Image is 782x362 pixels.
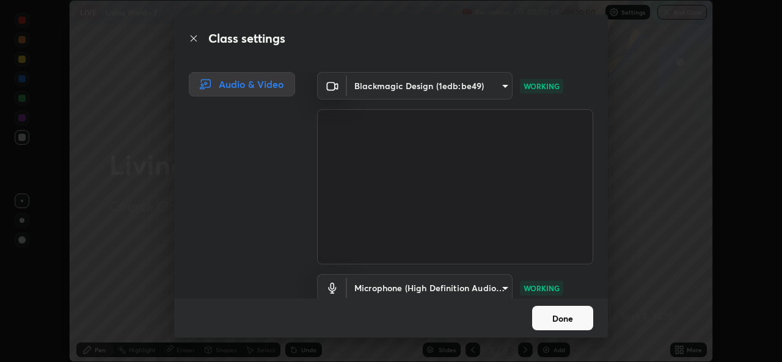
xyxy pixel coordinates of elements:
div: Audio & Video [189,72,295,96]
p: WORKING [524,283,560,294]
p: WORKING [524,81,560,92]
div: Blackmagic Design (1edb:be49) [347,72,513,100]
h2: Class settings [208,29,285,48]
div: Blackmagic Design (1edb:be49) [347,274,513,302]
button: Done [532,306,593,330]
